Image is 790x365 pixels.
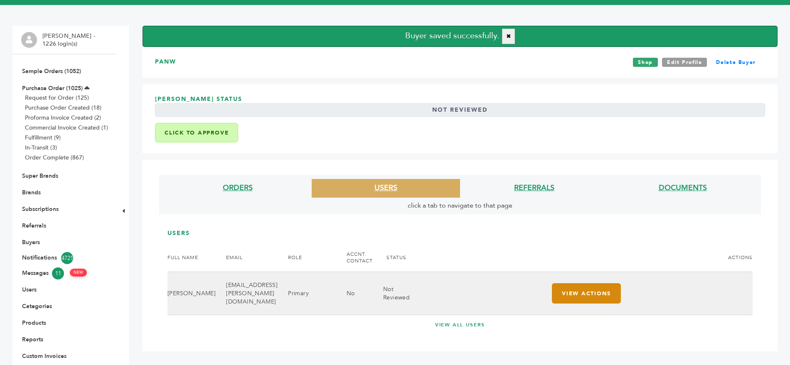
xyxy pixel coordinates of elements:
[22,84,83,92] a: Purchase Order (1025)
[502,29,515,44] button: ✖
[373,244,410,272] th: STATUS
[336,272,373,315] td: No
[25,124,108,132] a: Commercial Invoice Created (1)
[22,205,59,213] a: Subscriptions
[410,244,753,272] th: ACTIONS
[662,58,707,67] a: Edit Profile
[25,114,101,122] a: Proforma Invoice Created (2)
[514,183,554,193] a: REFERRALS
[25,144,57,152] a: In-Transit (3)
[223,183,253,193] a: ORDERS
[373,272,410,315] td: Not Reviewed
[22,172,58,180] a: Super Brands
[70,269,87,277] span: NEW
[336,244,373,272] th: ACCNT. CONTACT
[167,321,753,328] a: VIEW ALL USERS
[21,32,37,48] img: profile.png
[25,94,89,102] a: Request for Order (125)
[278,244,336,272] th: ROLE
[278,272,336,315] td: Primary
[42,32,97,48] li: [PERSON_NAME] - 1226 login(s)
[405,30,500,41] span: Buyer saved successfully.
[52,267,64,279] span: 11
[167,229,753,244] h3: USERS
[659,183,707,193] a: DOCUMENTS
[22,302,52,310] a: Categories
[155,123,238,142] button: Click to Approve
[216,244,278,272] th: EMAIL
[25,134,61,142] a: Fulfillment (9)
[374,183,397,193] a: USERS
[155,58,176,67] h3: PANW
[22,286,37,294] a: Users
[552,283,621,304] button: View Actions
[216,272,278,315] td: [EMAIL_ADDRESS][PERSON_NAME][DOMAIN_NAME]
[25,104,101,112] a: Purchase Order Created (18)
[408,201,512,210] span: click a tab to navigate to that page
[22,319,46,327] a: Products
[22,336,43,343] a: Reports
[22,222,46,230] a: Referrals
[155,103,765,117] div: Not Reviewed
[22,189,41,196] a: Brands
[22,267,107,279] a: Messages11 NEW
[711,58,761,67] a: Delete Buyer
[22,352,66,360] a: Custom Invoices
[61,252,73,264] span: 4721
[22,252,107,264] a: Notifications4721
[633,58,658,67] a: Shop
[22,238,40,246] a: Buyers
[167,244,216,272] th: FULL NAME
[22,67,81,75] a: Sample Orders (1052)
[167,272,216,315] td: [PERSON_NAME]
[25,154,84,162] a: Order Complete (867)
[155,95,765,122] h3: [PERSON_NAME] Status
